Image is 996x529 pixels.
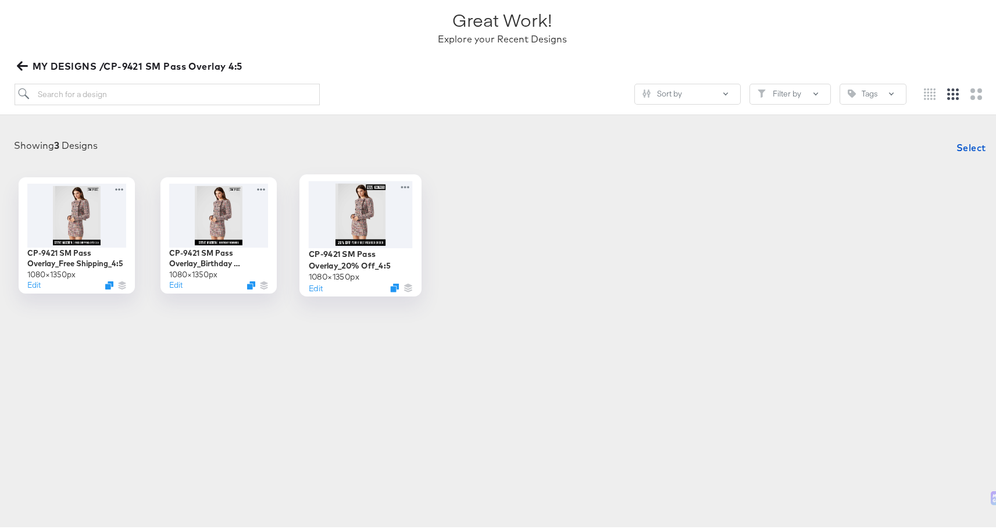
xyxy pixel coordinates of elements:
[299,172,422,294] div: CP-9421 SM Pass Overlay_20% Off_4:51080×1350pxEditDuplicate
[19,56,242,72] span: MY DESIGNS /CP-9421 SM Pass Overlay 4:5
[947,86,959,98] svg: Medium grid
[169,267,217,278] div: 1080 × 1350 px
[169,245,268,267] div: CP-9421 SM Pass Overlay_Birthday Rewards_4:5
[956,137,986,153] span: Select
[970,86,982,98] svg: Large grid
[749,81,831,102] button: FilterFilter by
[390,281,399,289] svg: Duplicate
[19,175,135,291] div: CP-9421 SM Pass Overlay_Free Shipping_4:51080×1350pxEditDuplicate
[15,56,247,72] button: MY DESIGNS /CP-9421 SM Pass Overlay 4:5
[840,81,906,102] button: TagTags
[169,277,183,288] button: Edit
[15,81,320,103] input: Search for a design
[55,137,60,149] strong: 3
[924,86,936,98] svg: Small grid
[634,81,741,102] button: SlidersSort by
[27,277,41,288] button: Edit
[309,280,323,291] button: Edit
[453,5,552,30] div: Great Work!
[758,87,766,95] svg: Filter
[27,245,126,267] div: CP-9421 SM Pass Overlay_Free Shipping_4:5
[309,246,413,269] div: CP-9421 SM Pass Overlay_20% Off_4:5
[247,279,255,287] svg: Duplicate
[309,269,359,280] div: 1080 × 1350 px
[160,175,277,291] div: CP-9421 SM Pass Overlay_Birthday Rewards_4:51080×1350pxEditDuplicate
[952,134,991,157] button: Select
[642,87,651,95] svg: Sliders
[438,30,567,44] div: Explore your Recent Designs
[27,267,76,278] div: 1080 × 1350 px
[105,279,113,287] svg: Duplicate
[848,87,856,95] svg: Tag
[15,137,98,150] div: Showing Designs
